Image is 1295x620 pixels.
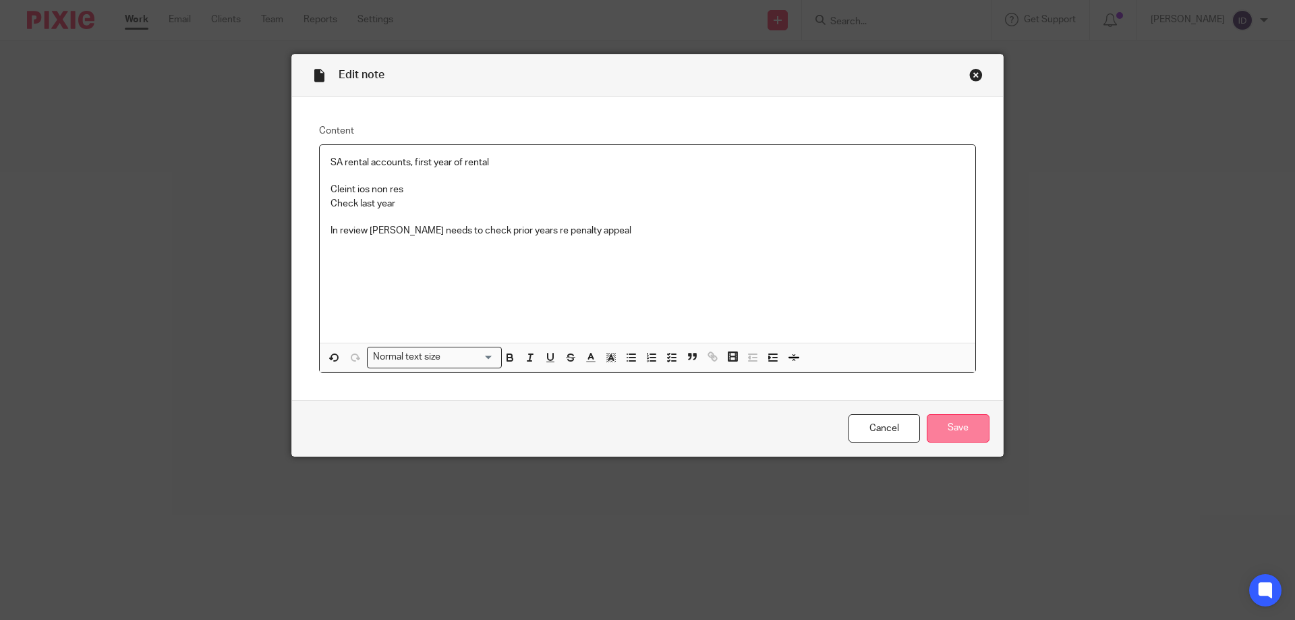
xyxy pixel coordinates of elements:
[445,350,494,364] input: Search for option
[319,124,976,138] label: Content
[330,224,965,237] p: In review [PERSON_NAME] needs to check prior years re penalty appeal
[927,414,989,443] input: Save
[339,69,384,80] span: Edit note
[848,414,920,443] a: Cancel
[370,350,444,364] span: Normal text size
[367,347,502,368] div: Search for option
[969,68,983,82] div: Close this dialog window
[330,183,965,196] p: Cleint ios non res
[330,156,965,169] p: SA rental accounts, first year of rental
[330,197,965,210] p: Check last year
